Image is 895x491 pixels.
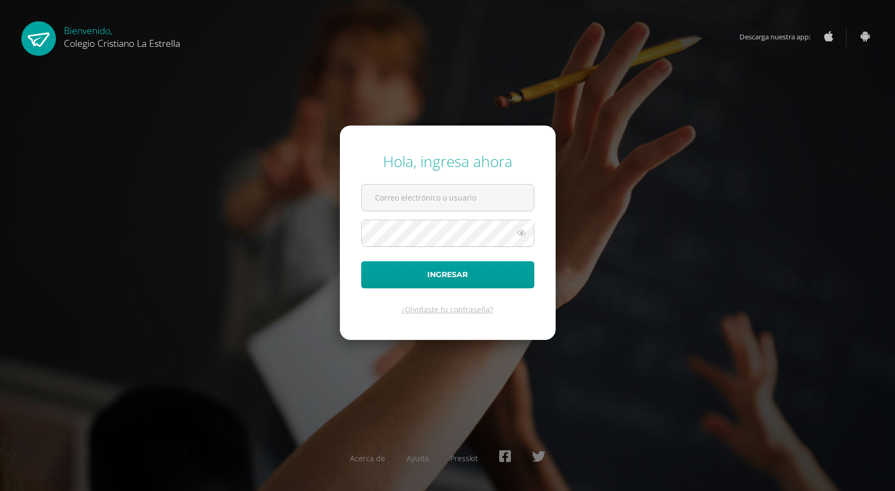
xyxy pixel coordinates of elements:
div: Hola, ingresa ahora [361,151,534,171]
a: Acerca de [350,453,385,463]
button: Ingresar [361,261,534,288]
div: Bienvenido, [64,21,180,49]
a: Presskit [450,453,478,463]
a: ¿Olvidaste tu contraseña? [402,304,493,314]
a: Ayuda [406,453,429,463]
input: Correo electrónico o usuario [362,185,534,211]
span: Colegio Cristiano La Estrella [64,37,180,49]
span: Descarga nuestra app: [739,27,821,47]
